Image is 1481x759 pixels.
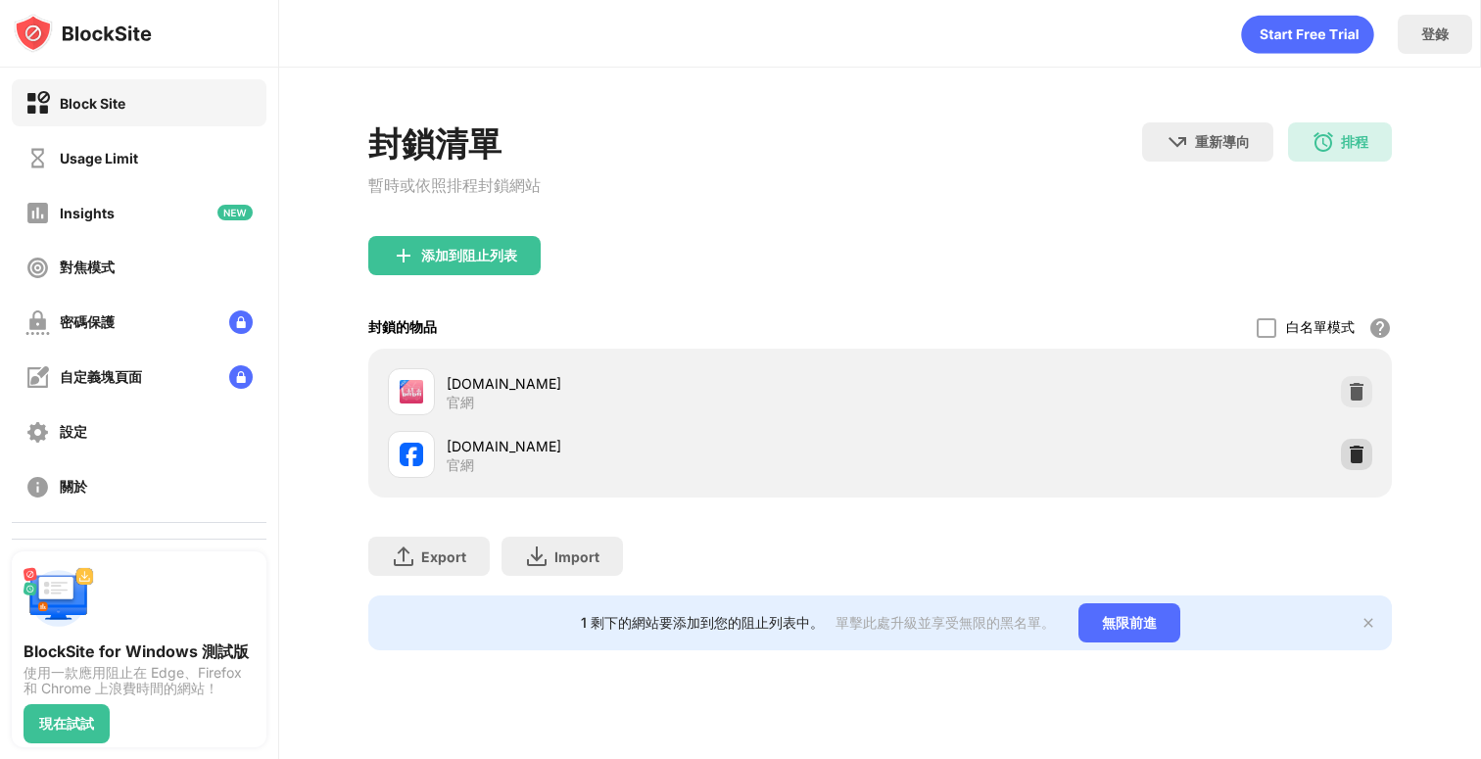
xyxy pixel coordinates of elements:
img: password-protection-off.svg [25,310,50,335]
div: 1 剩下的網站要添加到您的阻止列表中。 [581,614,824,633]
img: about-off.svg [25,475,50,499]
div: 添加到阻止列表 [421,248,517,263]
div: animation [1241,15,1374,54]
img: favicons [400,380,423,403]
div: 封鎖的物品 [368,318,437,337]
div: 暫時或依照排程封鎖網站 [368,175,541,197]
div: 自定義塊頁面 [60,368,142,387]
img: new-icon.svg [217,205,253,220]
div: 重新導向 [1195,133,1250,152]
div: Usage Limit [60,150,138,166]
img: logo-blocksite.svg [14,14,152,53]
img: focus-off.svg [25,256,50,280]
div: 無限前進 [1078,603,1180,642]
div: [DOMAIN_NAME] [447,436,881,456]
div: 現在試試 [39,716,94,732]
div: Export [421,548,466,565]
div: 登錄 [1421,25,1449,44]
div: BlockSite for Windows 測試版 [24,641,255,661]
img: push-desktop.svg [24,563,94,634]
img: insights-off.svg [25,201,50,225]
div: Insights [60,205,115,221]
div: 白名單模式 [1286,318,1355,337]
div: 關於 [60,478,87,497]
img: customize-block-page-off.svg [25,365,50,390]
img: favicons [400,443,423,466]
div: 使用一款應用阻止在 Edge、Firefox 和 Chrome 上浪費時間的網站！ [24,665,255,696]
div: 排程 [1341,133,1368,152]
img: settings-off.svg [25,420,50,445]
div: 官網 [447,456,474,474]
div: Block Site [60,95,125,112]
div: 封鎖清單 [368,122,541,167]
div: 密碼保護 [60,313,115,332]
img: block-on.svg [25,91,50,116]
div: [DOMAIN_NAME] [447,373,881,394]
div: Import [554,548,599,565]
div: 單擊此處升級並享受無限的黑名單。 [836,614,1055,633]
img: x-button.svg [1361,615,1376,631]
img: lock-menu.svg [229,310,253,334]
div: 對焦模式 [60,259,115,277]
div: 設定 [60,423,87,442]
div: 官網 [447,394,474,411]
img: lock-menu.svg [229,365,253,389]
img: time-usage-off.svg [25,146,50,170]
